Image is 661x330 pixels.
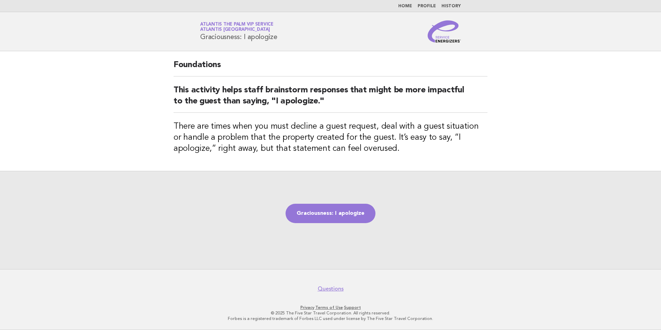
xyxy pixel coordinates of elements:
h2: Foundations [174,59,487,76]
p: © 2025 The Five Star Travel Corporation. All rights reserved. [119,310,542,316]
p: Forbes is a registered trademark of Forbes LLC used under license by The Five Star Travel Corpora... [119,316,542,321]
a: Privacy [300,305,314,310]
h1: Graciousness: I apologize [200,22,277,40]
h3: There are times when you must decline a guest request, deal with a guest situation or handle a pr... [174,121,487,154]
a: Profile [418,4,436,8]
a: Graciousness: I apologize [286,204,375,223]
img: Service Energizers [428,20,461,43]
a: Home [398,4,412,8]
a: Questions [318,285,344,292]
h2: This activity helps staff brainstorm responses that might be more impactful to the guest than say... [174,85,487,113]
a: Atlantis The Palm VIP ServiceAtlantis [GEOGRAPHIC_DATA] [200,22,273,32]
p: · · [119,305,542,310]
a: History [441,4,461,8]
span: Atlantis [GEOGRAPHIC_DATA] [200,28,270,32]
a: Support [344,305,361,310]
a: Terms of Use [315,305,343,310]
